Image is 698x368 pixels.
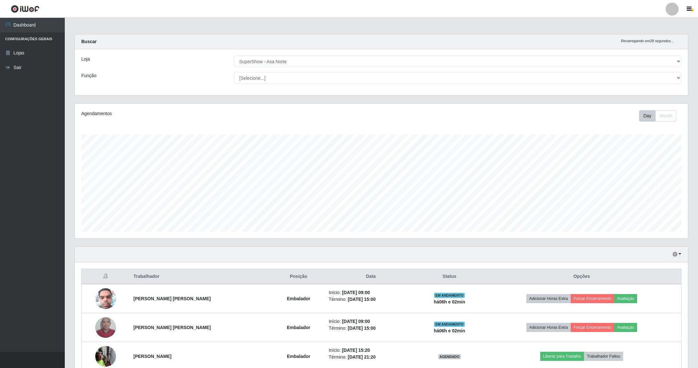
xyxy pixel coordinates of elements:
[438,354,461,359] span: AGENDADO
[342,348,370,353] time: [DATE] 15:20
[81,39,97,44] strong: Buscar
[133,354,171,359] strong: [PERSON_NAME]
[81,110,326,117] div: Agendamentos
[325,269,417,284] th: Data
[526,323,571,332] button: Adicionar Horas Extra
[434,299,465,304] strong: há 06 h e 02 min
[329,354,413,361] li: Término:
[329,296,413,303] li: Término:
[342,319,370,324] time: [DATE] 09:00
[329,325,413,332] li: Término:
[95,309,116,346] img: 1756344297105.jpeg
[434,328,465,333] strong: há 06 h e 02 min
[434,322,465,327] span: EM ANDAMENTO
[329,318,413,325] li: Início:
[95,285,116,312] img: 1749903352481.jpeg
[571,294,614,303] button: Forçar Encerramento
[81,56,90,63] label: Loja
[348,297,376,302] time: [DATE] 15:00
[287,325,310,330] strong: Embalador
[639,110,676,122] div: First group
[417,269,482,284] th: Status
[621,39,674,43] i: Recarregando em 28 segundos...
[614,294,637,303] button: Avaliação
[272,269,325,284] th: Posição
[584,352,623,361] button: Trabalhador Faltou
[342,290,370,295] time: [DATE] 09:00
[287,354,310,359] strong: Embalador
[348,326,376,331] time: [DATE] 15:00
[482,269,681,284] th: Opções
[655,110,676,122] button: Month
[130,269,272,284] th: Trabalhador
[11,5,40,13] img: CoreUI Logo
[434,293,465,298] span: EM ANDAMENTO
[639,110,681,122] div: Toolbar with button groups
[81,72,97,79] label: Função
[133,325,211,330] strong: [PERSON_NAME] [PERSON_NAME]
[571,323,614,332] button: Forçar Encerramento
[348,354,376,360] time: [DATE] 21:20
[287,296,310,301] strong: Embalador
[540,352,584,361] button: Liberar para Trabalho
[614,323,637,332] button: Avaliação
[329,289,413,296] li: Início:
[329,347,413,354] li: Início:
[639,110,656,122] button: Day
[526,294,571,303] button: Adicionar Horas Extra
[133,296,211,301] strong: [PERSON_NAME] [PERSON_NAME]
